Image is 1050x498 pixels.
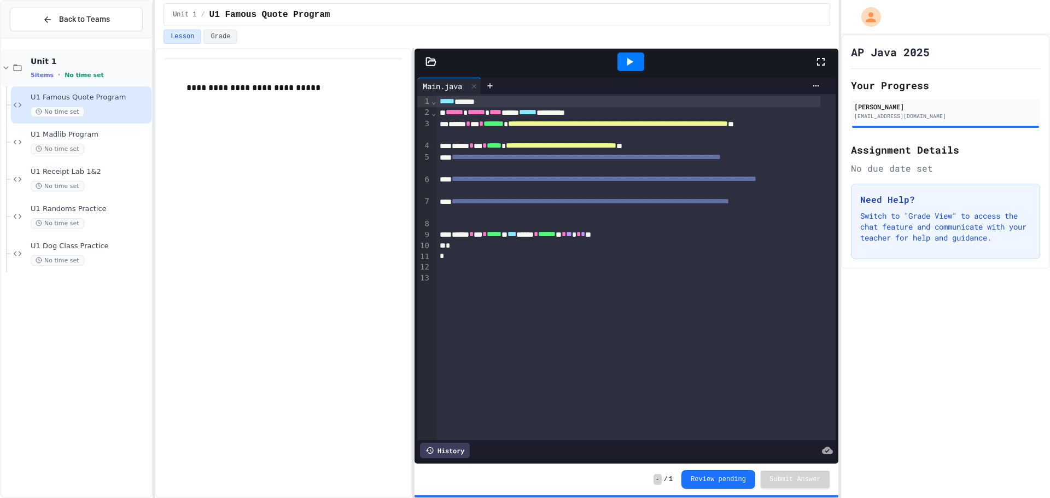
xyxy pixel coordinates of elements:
span: / [664,475,668,484]
span: Fold line [431,97,436,106]
h2: Assignment Details [851,142,1040,157]
button: Grade [203,30,237,44]
span: Submit Answer [769,475,821,484]
span: U1 Famous Quote Program [31,93,149,102]
div: 11 [417,251,431,262]
span: Back to Teams [59,14,110,25]
div: [EMAIL_ADDRESS][DOMAIN_NAME] [854,112,1037,120]
span: No time set [31,181,84,191]
div: Main.java [417,80,468,92]
div: [PERSON_NAME] [854,102,1037,112]
div: 13 [417,273,431,284]
button: Lesson [164,30,201,44]
span: 1 [669,475,673,484]
div: History [420,443,470,458]
button: Review pending [681,470,755,489]
div: 9 [417,230,431,241]
span: U1 Dog Class Practice [31,242,149,251]
div: 12 [417,262,431,273]
span: • [58,71,60,79]
span: No time set [31,107,84,117]
span: 5 items [31,72,54,79]
span: U1 Randoms Practice [31,204,149,214]
span: / [201,10,205,19]
span: Fold line [431,108,436,117]
span: U1 Receipt Lab 1&2 [31,167,149,177]
div: 1 [417,96,431,107]
button: Back to Teams [10,8,143,31]
span: No time set [31,255,84,266]
div: 6 [417,174,431,197]
div: 7 [417,196,431,219]
h3: Need Help? [860,193,1031,206]
div: 8 [417,219,431,230]
h1: AP Java 2025 [851,44,930,60]
span: Unit 1 [173,10,196,19]
div: 4 [417,140,431,151]
div: 3 [417,119,431,141]
h2: Your Progress [851,78,1040,93]
div: My Account [850,4,884,30]
span: Unit 1 [31,56,149,66]
div: Main.java [417,78,481,94]
span: U1 Madlib Program [31,130,149,139]
span: No time set [31,144,84,154]
div: 5 [417,152,431,174]
button: Submit Answer [761,471,830,488]
span: U1 Famous Quote Program [209,8,330,21]
div: No due date set [851,162,1040,175]
span: No time set [65,72,104,79]
div: 10 [417,241,431,251]
span: - [654,474,662,485]
div: 2 [417,107,431,118]
p: Switch to "Grade View" to access the chat feature and communicate with your teacher for help and ... [860,210,1031,243]
span: No time set [31,218,84,229]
